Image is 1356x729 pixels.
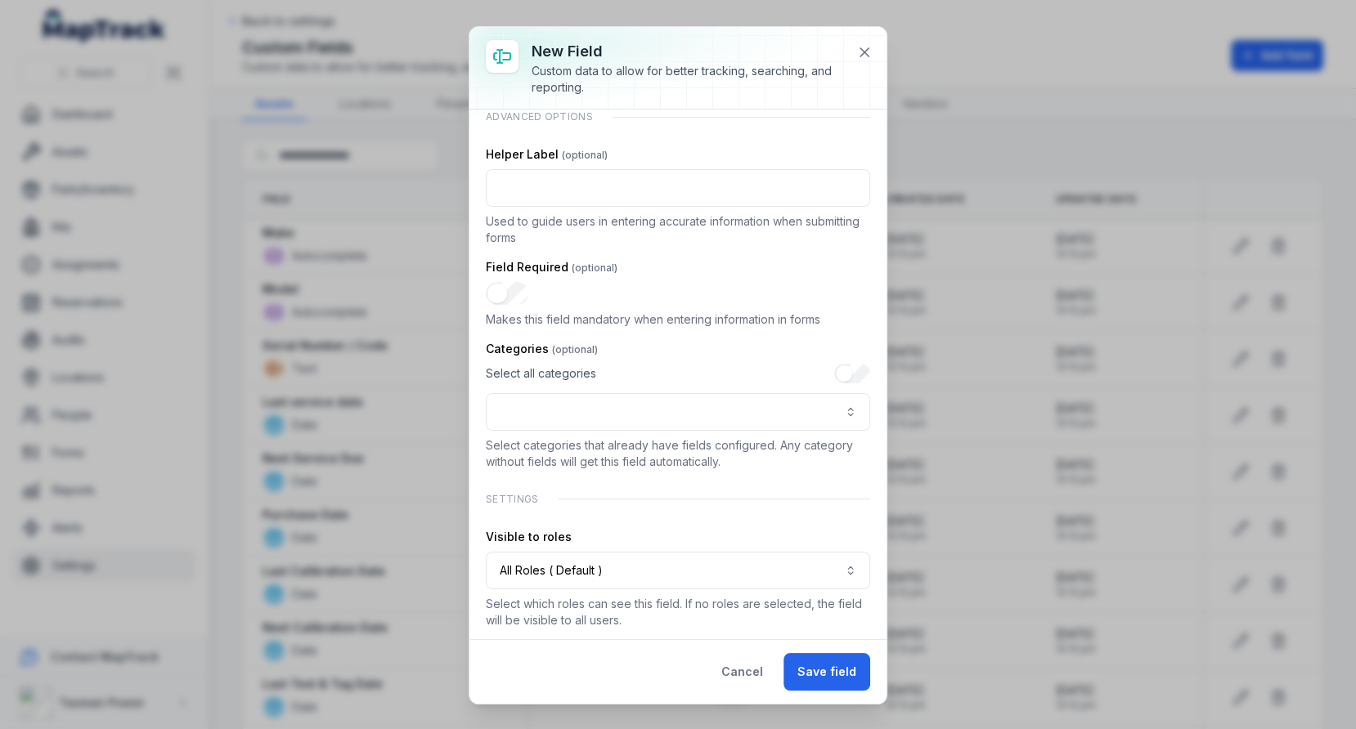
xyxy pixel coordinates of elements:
[486,483,870,516] div: Settings
[486,311,870,328] p: Makes this field mandatory when entering information in forms
[532,63,844,96] div: Custom data to allow for better tracking, searching, and reporting.
[486,529,572,545] label: Visible to roles
[532,40,844,63] h3: New field
[486,437,870,470] p: Select categories that already have fields configured. Any category without fields will get this ...
[486,364,870,431] div: :r13i:-form-item-label
[486,341,598,357] label: Categories
[486,365,596,382] span: Select all categories
[707,653,777,691] button: Cancel
[486,259,617,275] label: Field Required
[486,169,870,207] input: :r13c:-form-item-label
[486,146,608,163] label: Helper Label
[486,596,870,628] p: Select which roles can see this field. If no roles are selected, the field will be visible to all...
[486,101,870,133] div: Advanced Options
[784,653,870,691] button: Save field
[486,213,870,246] p: Used to guide users in entering accurate information when submitting forms
[486,282,528,305] input: :r13d:-form-item-label
[486,552,870,589] button: All Roles ( Default )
